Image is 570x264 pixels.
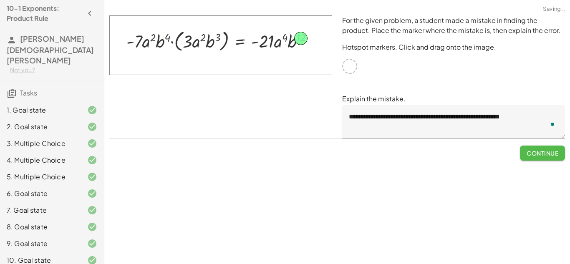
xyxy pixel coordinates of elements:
i: Task finished and correct. [87,155,97,165]
div: 2. Goal state [7,122,74,132]
div: 5. Multiple Choice [7,172,74,182]
span: Continue [527,149,558,157]
i: Task finished and correct. [87,239,97,249]
p: Hotspot markers. Click and drag onto the image. [342,42,565,52]
div: 1. Goal state [7,105,74,115]
i: Task finished and correct. [87,122,97,132]
i: Task finished and correct. [87,189,97,199]
textarea: To enrich screen reader interactions, please activate Accessibility in Grammarly extension settings [342,105,565,138]
div: Not you? [10,66,97,74]
div: 7. Goal state [7,205,74,215]
div: 6. Goal state [7,189,74,199]
div: 9. Goal state [7,239,74,249]
i: Task finished and correct. [87,172,97,182]
div: 8. Goal state [7,222,74,232]
span: Tasks [20,88,37,97]
i: Task finished and correct. [87,205,97,215]
div: 3. Multiple Choice [7,138,74,148]
p: Explain the mistake. [342,94,565,104]
span: [PERSON_NAME][DEMOGRAPHIC_DATA][PERSON_NAME] [7,34,94,65]
p: For the given problem, a student made a mistake in finding the product. Place the marker where th... [342,15,565,35]
h4: 10-1 Exponents: Product Rule [7,3,82,23]
i: Task finished and correct. [87,105,97,115]
button: Continue [520,146,565,161]
span: Saving… [543,5,565,13]
i: Task finished and correct. [87,222,97,232]
i: Task finished and correct. [87,138,97,148]
div: 4. Multiple Choice [7,155,74,165]
img: 0886c92d32dd19760ffa48c2dfc6e395adaf3d3f40faf5cd72724b1e9700f50a.png [109,15,332,75]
